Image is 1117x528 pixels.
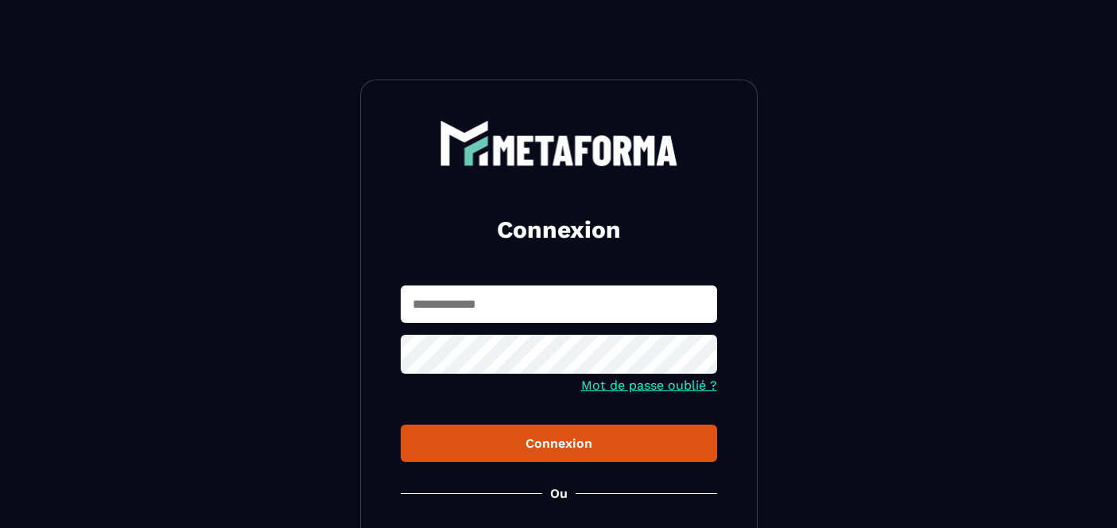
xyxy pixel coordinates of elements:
[420,214,698,246] h2: Connexion
[401,425,717,462] button: Connexion
[550,486,568,501] p: Ou
[413,436,704,451] div: Connexion
[581,378,717,393] a: Mot de passe oublié ?
[401,120,717,166] a: logo
[440,120,678,166] img: logo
